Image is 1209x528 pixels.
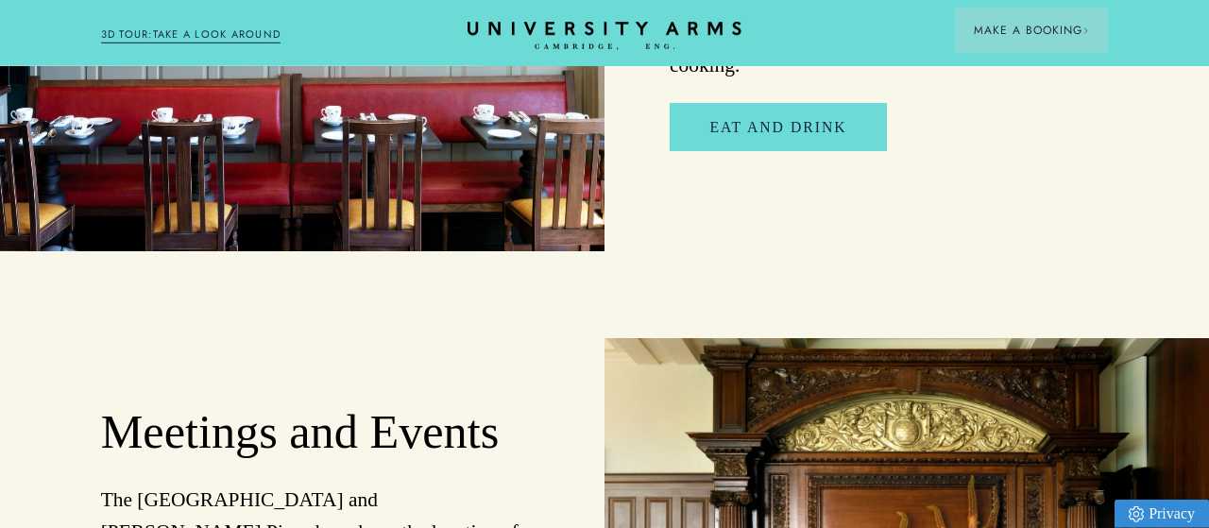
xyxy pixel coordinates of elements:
img: Privacy [1129,506,1144,522]
span: Make a Booking [974,22,1089,39]
a: Home [468,22,741,51]
a: Privacy [1115,500,1209,528]
a: Eat and Drink [670,103,886,151]
button: Make a BookingArrow icon [955,8,1108,53]
a: 3D TOUR:TAKE A LOOK AROUND [101,26,281,43]
img: Arrow icon [1082,27,1089,34]
h2: Meetings and Events [101,403,539,461]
